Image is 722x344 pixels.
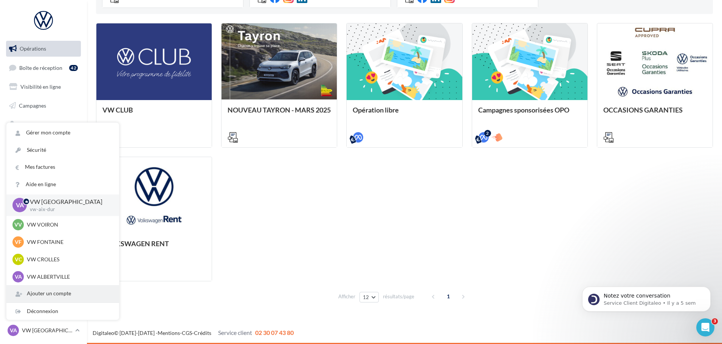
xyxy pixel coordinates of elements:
[5,154,82,170] a: Calendrier
[353,106,399,114] span: Opération libre
[484,130,491,137] div: 2
[93,330,294,336] span: © [DATE]-[DATE] - - -
[696,318,714,336] iframe: Intercom live chat
[27,238,110,246] p: VW FONTAINE
[383,293,414,300] span: résultats/page
[15,238,22,246] span: VF
[20,45,46,52] span: Opérations
[6,124,119,141] a: Gérer mon compte
[603,106,683,114] span: OCCASIONS GARANTIES
[478,106,569,114] span: Campagnes sponsorisées OPO
[571,271,722,324] iframe: Intercom notifications message
[19,64,62,71] span: Boîte de réception
[16,201,24,210] span: VA
[228,106,331,114] span: NOUVEAU TAYRON - MARS 2025
[363,294,369,300] span: 12
[5,41,82,57] a: Opérations
[30,206,107,213] p: vw-aix-dur
[19,121,40,127] span: Contacts
[5,79,82,95] a: Visibilité en ligne
[6,323,81,338] a: VA VW [GEOGRAPHIC_DATA]
[338,293,355,300] span: Afficher
[442,290,454,302] span: 1
[5,98,82,114] a: Campagnes
[182,330,192,336] a: CGS
[359,292,379,302] button: 12
[255,329,294,336] span: 02 30 07 43 80
[5,135,82,151] a: Médiathèque
[6,176,119,193] a: Aide en ligne
[6,285,119,302] div: Ajouter un compte
[158,330,180,336] a: Mentions
[69,65,78,71] div: 42
[218,329,252,336] span: Service client
[27,221,110,228] p: VW VOIRON
[30,197,107,206] p: VW [GEOGRAPHIC_DATA]
[10,327,17,334] span: VA
[22,327,72,334] p: VW [GEOGRAPHIC_DATA]
[712,318,718,324] span: 3
[194,330,211,336] a: Crédits
[6,303,119,320] div: Déconnexion
[102,239,169,248] span: VOLKSWAGEN RENT
[14,221,22,228] span: VV
[6,159,119,176] a: Mes factures
[27,273,110,281] p: VW ALBERTVILLE
[5,173,82,195] a: PLV et print personnalisable
[5,198,82,220] a: Campagnes DataOnDemand
[102,106,133,114] span: VW CLUB
[93,330,114,336] a: Digitaleo
[20,83,61,90] span: Visibilité en ligne
[19,102,46,109] span: Campagnes
[15,256,22,263] span: VC
[15,273,22,281] span: VA
[6,142,119,159] a: Sécurité
[5,60,82,76] a: Boîte de réception42
[5,117,82,133] a: Contacts
[27,256,110,263] p: VW CROLLES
